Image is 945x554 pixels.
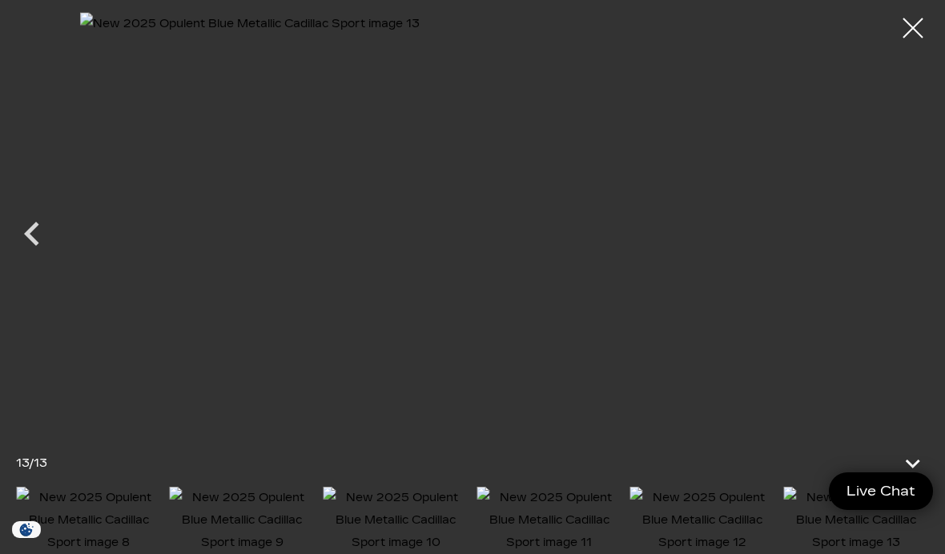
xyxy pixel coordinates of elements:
[8,202,56,274] div: Previous
[323,487,468,554] img: New 2025 Opulent Blue Metallic Cadillac Sport image 10
[8,521,45,538] section: Click to Open Cookie Consent Modal
[630,487,776,554] img: New 2025 Opulent Blue Metallic Cadillac Sport image 12
[829,472,933,510] a: Live Chat
[477,487,622,554] img: New 2025 Opulent Blue Metallic Cadillac Sport image 11
[16,456,29,470] span: 13
[80,12,865,426] img: New 2025 Opulent Blue Metallic Cadillac Sport image 13
[783,487,929,554] img: New 2025 Opulent Blue Metallic Cadillac Sport image 13
[16,487,162,554] img: New 2025 Opulent Blue Metallic Cadillac Sport image 8
[838,482,923,500] span: Live Chat
[170,487,316,554] img: New 2025 Opulent Blue Metallic Cadillac Sport image 9
[16,452,47,475] div: /
[34,456,47,470] span: 13
[8,521,45,538] img: Opt-Out Icon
